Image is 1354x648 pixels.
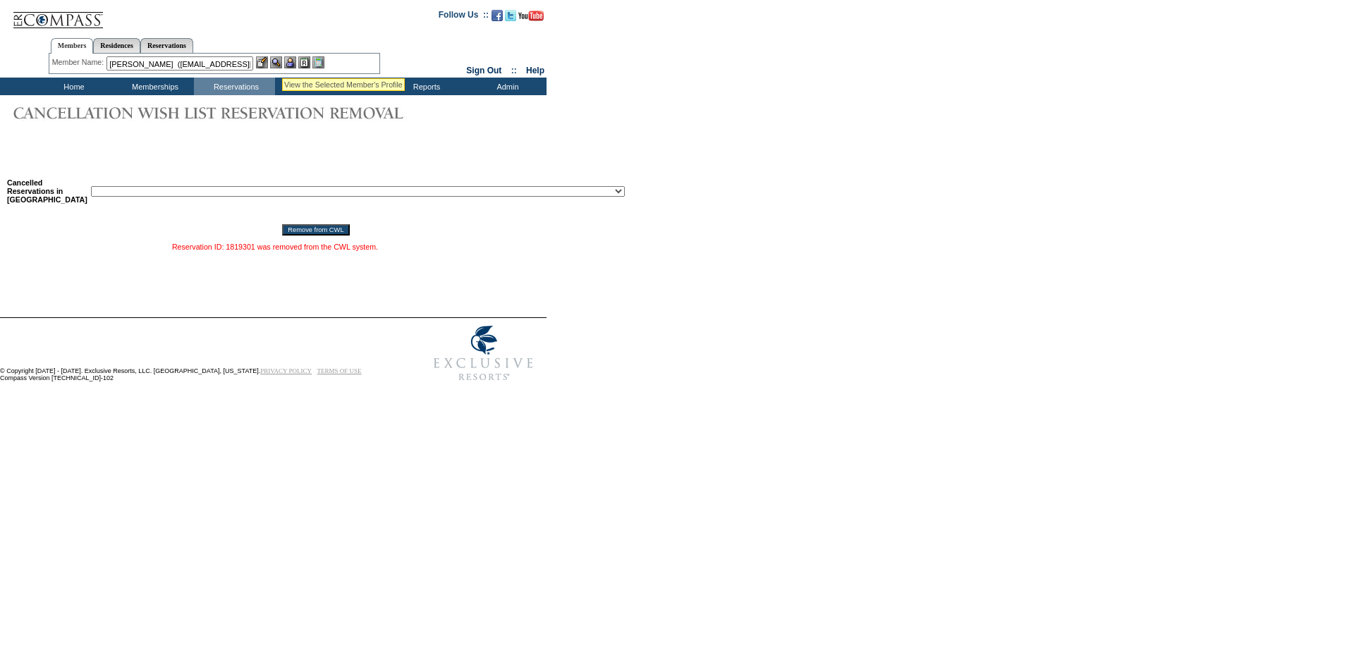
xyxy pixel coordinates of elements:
[420,318,547,389] img: Exclusive Resorts
[505,10,516,21] img: Follow us on Twitter
[7,178,87,204] b: Cancelled Reservations in [GEOGRAPHIC_DATA]
[492,10,503,21] img: Become our fan on Facebook
[256,56,268,68] img: b_edit.gif
[52,56,106,68] div: Member Name:
[7,99,430,127] img: Cancellation Wish List Reservation Removal
[51,38,94,54] a: Members
[298,56,310,68] img: Reservations
[140,38,193,53] a: Reservations
[270,56,282,68] img: View
[526,66,544,75] a: Help
[32,78,113,95] td: Home
[518,11,544,21] img: Subscribe to our YouTube Channel
[518,14,544,23] a: Subscribe to our YouTube Channel
[511,66,517,75] span: ::
[317,367,362,374] a: TERMS OF USE
[384,78,465,95] td: Reports
[505,14,516,23] a: Follow us on Twitter
[466,66,501,75] a: Sign Out
[113,78,194,95] td: Memberships
[194,78,275,95] td: Reservations
[282,224,349,236] input: Remove from CWL
[93,38,140,53] a: Residences
[465,78,547,95] td: Admin
[439,8,489,25] td: Follow Us ::
[284,56,296,68] img: Impersonate
[492,14,503,23] a: Become our fan on Facebook
[260,367,312,374] a: PRIVACY POLICY
[275,78,384,95] td: Vacation Collection
[284,80,403,89] div: View the Selected Member's Profile
[312,56,324,68] img: b_calculator.gif
[172,243,378,251] span: Reservation ID: 1819301 was removed from the CWL system.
